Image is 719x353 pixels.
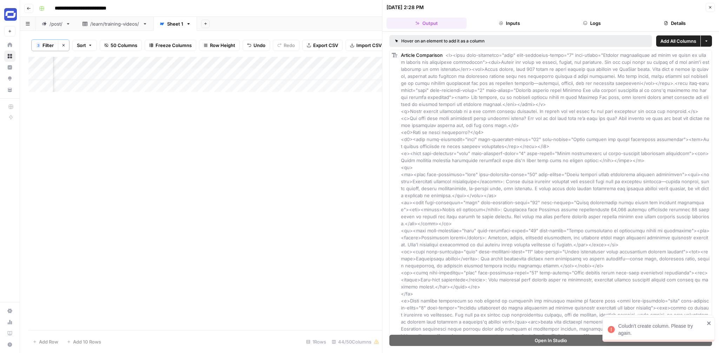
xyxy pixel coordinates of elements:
[199,40,240,51] button: Row Height
[4,73,15,84] a: Opportunities
[4,51,15,62] a: Browse
[36,17,77,31] a: /post/
[356,42,382,49] span: Import CSV
[389,335,712,346] button: Open In Studio
[77,42,86,49] span: Sort
[345,40,386,51] button: Import CSV
[618,322,705,337] div: Coludn't create column. Please try again.
[4,8,17,21] img: Synthesia Logo
[273,40,299,51] button: Redo
[4,305,15,317] a: Settings
[4,6,15,23] button: Workspace: Synthesia
[100,40,142,51] button: 50 Columns
[707,320,712,326] button: close
[395,38,566,44] div: Hover on an element to add it as a column
[469,18,549,29] button: Inputs
[535,337,567,344] span: Open In Studio
[4,339,15,350] button: Help + Support
[90,20,140,27] div: /learn/training-videos/
[153,17,197,31] a: Sheet 1
[302,40,343,51] button: Export CSV
[4,39,15,51] a: Home
[313,42,338,49] span: Export CSV
[401,52,443,58] span: Article Comparison
[62,336,105,347] button: Add 10 Rows
[39,338,58,345] span: Add Row
[660,38,696,45] span: Add All Columns
[656,35,700,47] button: Add All Columns
[329,336,382,347] div: 44/50 Columns
[552,18,632,29] button: Logs
[4,317,15,328] a: Usage
[42,42,54,49] span: Filter
[243,40,270,51] button: Undo
[50,20,63,27] div: /post/
[635,18,715,29] button: Details
[4,84,15,95] a: Your Data
[77,17,153,31] a: /learn/training-videos/
[111,42,137,49] span: 50 Columns
[72,40,97,51] button: Sort
[28,336,62,347] button: Add Row
[284,42,295,49] span: Redo
[210,42,235,49] span: Row Height
[303,336,329,347] div: 1 Rows
[156,42,192,49] span: Freeze Columns
[253,42,265,49] span: Undo
[145,40,196,51] button: Freeze Columns
[167,20,183,27] div: Sheet 1
[387,4,424,11] div: [DATE] 2:28 PM
[4,62,15,73] a: Insights
[4,328,15,339] a: Learning Hub
[37,42,39,48] span: 3
[73,338,101,345] span: Add 10 Rows
[387,18,467,29] button: Output
[32,40,58,51] button: 3Filter
[36,42,40,48] div: 3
